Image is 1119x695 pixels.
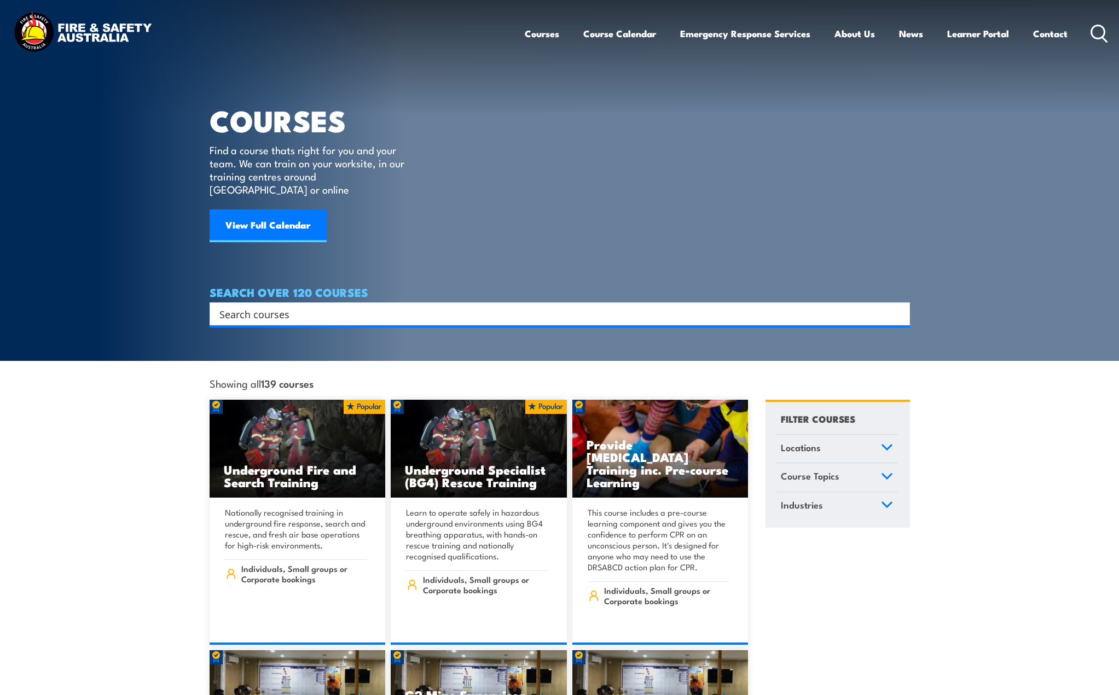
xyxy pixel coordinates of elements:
p: Learn to operate safely in hazardous underground environments using BG4 breathing apparatus, with... [406,507,548,562]
a: News [899,19,923,48]
h1: COURSES [210,107,420,133]
a: Courses [525,19,559,48]
h4: FILTER COURSES [781,411,855,426]
span: Course Topics [781,469,839,483]
span: Individuals, Small groups or Corporate bookings [423,574,548,595]
button: Search magnifier button [891,306,906,322]
p: Find a course thats right for you and your team. We can train on your worksite, in our training c... [210,143,409,196]
a: Underground Fire and Search Training [210,400,386,498]
a: Course Calendar [583,19,656,48]
span: Showing all [210,377,314,389]
h4: SEARCH OVER 120 COURSES [210,286,910,298]
h3: Underground Fire and Search Training [224,463,372,488]
strong: 139 courses [261,376,314,390]
a: View Full Calendar [210,209,327,242]
h3: Provide [MEDICAL_DATA] Training inc. Pre-course Learning [587,438,734,488]
p: This course includes a pre-course learning component and gives you the confidence to perform CPR ... [588,507,730,573]
img: Underground mine rescue [391,400,567,498]
a: Learner Portal [947,19,1009,48]
a: Provide [MEDICAL_DATA] Training inc. Pre-course Learning [572,400,749,498]
input: Search input [219,306,886,322]
img: Low Voltage Rescue and Provide CPR [572,400,749,498]
span: Locations [781,440,821,455]
a: Locations [776,435,898,463]
p: Nationally recognised training in underground fire response, search and rescue, and fresh air bas... [225,507,367,551]
img: Underground mine rescue [210,400,386,498]
a: About Us [834,19,875,48]
a: Contact [1033,19,1068,48]
span: Individuals, Small groups or Corporate bookings [604,585,729,606]
a: Industries [776,492,898,521]
a: Course Topics [776,463,898,492]
a: Emergency Response Services [680,19,810,48]
h3: Underground Specialist (BG4) Rescue Training [405,463,553,488]
span: Industries [781,498,823,512]
form: Search form [222,306,888,322]
span: Individuals, Small groups or Corporate bookings [241,563,367,584]
a: Underground Specialist (BG4) Rescue Training [391,400,567,498]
